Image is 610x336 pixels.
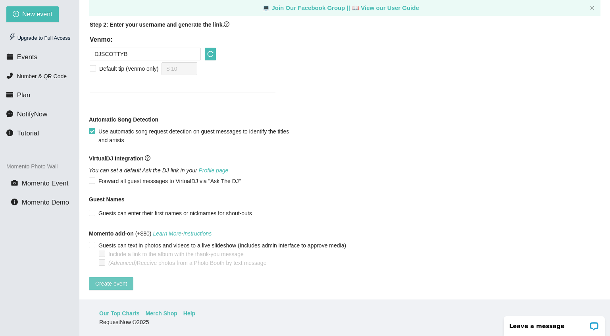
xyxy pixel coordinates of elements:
[22,199,69,206] span: Momento Demo
[153,230,181,237] a: Learn More
[89,115,158,124] b: Automatic Song Detection
[89,229,212,238] span: (+$80)
[183,230,212,237] a: Instructions
[22,9,52,19] span: New event
[17,129,39,137] span: Tutorial
[89,230,134,237] b: Momento add-on
[6,72,13,79] span: phone
[6,6,59,22] button: plus-circleNew event
[352,4,359,11] span: laptop
[90,21,224,28] b: Step 2: Enter your username and generate the link.
[262,4,270,11] span: laptop
[17,91,31,99] span: Plan
[146,309,177,318] a: Merch Shop
[9,33,16,41] span: thunderbolt
[153,230,212,237] i: -
[17,110,47,118] span: NotifyNow
[17,53,37,61] span: Events
[205,51,216,57] span: reload
[6,110,13,117] span: message
[11,199,18,205] span: info-circle
[99,318,588,326] div: RequestNow © 2025
[590,6,595,10] span: close
[183,309,195,318] a: Help
[352,4,419,11] a: laptop View our User Guide
[90,48,201,60] input: Venmo username (without the @)
[89,196,124,203] b: Guest Names
[89,155,143,162] b: VirtualDJ Integration
[95,127,302,145] span: Use automatic song request detection on guest messages to identify the titles and artists
[262,4,352,11] a: laptop Join Our Facebook Group ||
[96,64,162,73] span: Default tip (Venmo only)
[17,73,67,79] span: Number & QR Code
[590,6,595,11] button: close
[99,309,140,318] a: Our Top Charts
[95,177,244,185] span: Forward all guest messages to VirtualDJ via "Ask The DJ"
[105,259,269,267] span: Receive photos from a Photo Booth by text message
[89,277,133,290] button: Create event
[90,35,216,44] h5: Venmo:
[145,155,150,161] span: question-circle
[105,250,247,259] span: Include a link to the album with the thank-you message
[6,91,13,98] span: credit-card
[13,11,19,18] span: plus-circle
[224,21,229,27] span: question-circle
[22,180,69,187] span: Momento Event
[6,53,13,60] span: calendar
[95,209,255,218] span: Guests can enter their first names or nicknames for shout-outs
[11,180,18,186] span: camera
[108,260,137,266] i: (Advanced)
[199,167,229,174] a: Profile page
[6,129,13,136] span: info-circle
[498,311,610,336] iframe: LiveChat chat widget
[6,30,73,46] div: Upgrade to Full Access
[95,241,349,250] span: Guests can text in photos and videos to a live slideshow (Includes admin interface to approve media)
[89,167,228,174] i: You can set a default Ask the DJ link in your
[95,279,127,288] span: Create event
[205,48,216,60] button: reload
